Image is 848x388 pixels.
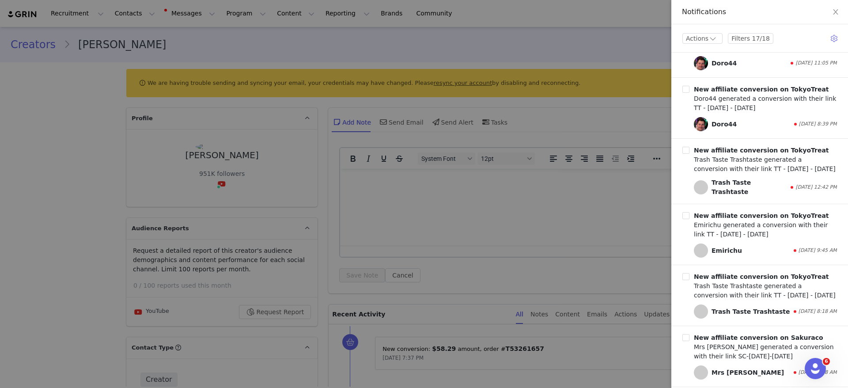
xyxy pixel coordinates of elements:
[712,246,742,255] div: Emirichu
[694,243,708,258] span: Emirichu
[682,33,723,44] button: Actions
[832,8,839,15] i: icon: close
[799,121,837,128] span: [DATE] 8:39 PM
[712,120,737,129] div: Doro44
[799,369,837,377] span: [DATE] 8:08 AM
[712,178,789,197] div: Trash Taste Trashtaste
[694,147,829,154] b: New affiliate conversion on TokyoTreat
[694,86,829,93] b: New affiliate conversion on TokyoTreat
[694,365,708,380] span: Mrs Eats
[7,7,363,17] body: Rich Text Area. Press ALT-0 for help.
[795,60,837,67] span: [DATE] 11:05 PM
[694,304,708,319] span: Trash Taste Trashtaste
[694,281,837,300] div: Trash Taste Trashtaste generated a conversion with their link TT - [DATE] - [DATE]
[694,56,708,70] span: Doro44
[795,184,837,191] span: [DATE] 12:42 PM
[682,7,837,17] div: Notifications
[694,94,837,113] div: Doro44 generated a conversion with their link TT - [DATE] - [DATE]
[694,117,708,131] img: 6cac7704-a90a-44a0-b397-4dd3921da4f3--s.jpg
[694,221,837,239] div: Emirichu generated a conversion with their link TT - [DATE] - [DATE]
[712,59,737,68] div: Doro44
[694,212,829,219] b: New affiliate conversion on TokyoTreat
[823,358,830,365] span: 6
[799,247,837,255] span: [DATE] 9:45 AM
[694,155,837,174] div: Trash Taste Trashtaste generated a conversion with their link TT - [DATE] - [DATE]
[694,180,708,194] span: Trash Taste Trashtaste
[694,56,708,70] img: 6cac7704-a90a-44a0-b397-4dd3921da4f3--s.jpg
[805,358,826,379] iframe: Intercom live chat
[694,334,823,341] b: New affiliate conversion on Sakuraco
[712,368,784,377] div: Mrs [PERSON_NAME]
[728,33,773,44] button: Filters 17/18
[712,307,790,316] div: Trash Taste Trashtaste
[694,342,837,361] div: Mrs [PERSON_NAME] generated a conversion with their link SC-[DATE]-[DATE]
[694,273,829,280] b: New affiliate conversion on TokyoTreat
[799,308,837,316] span: [DATE] 8:18 AM
[694,117,708,131] span: Doro44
